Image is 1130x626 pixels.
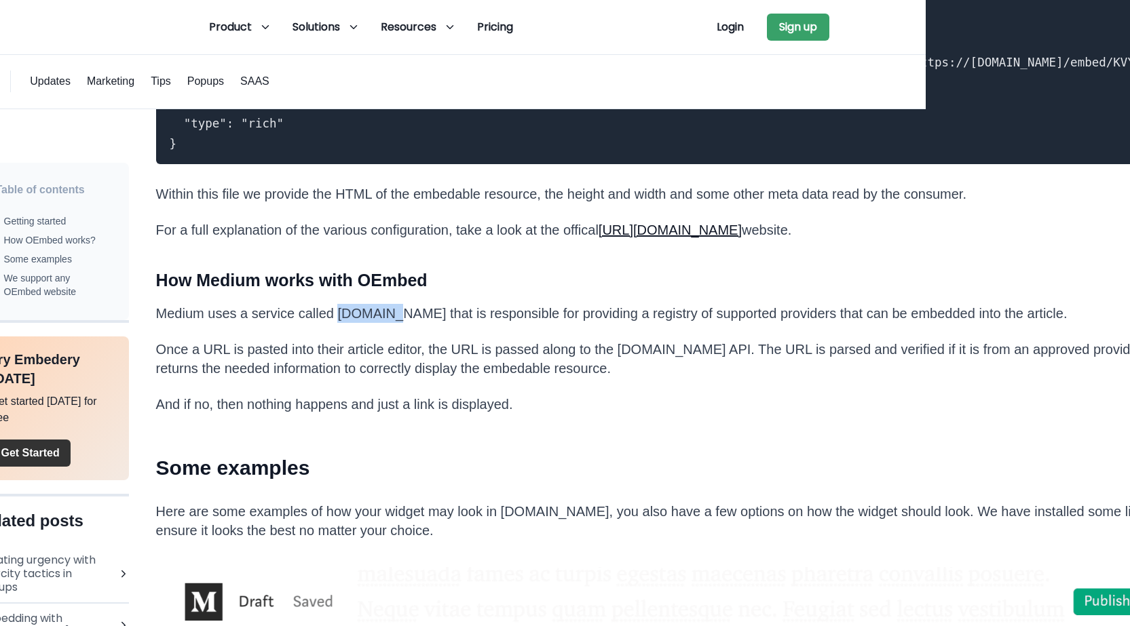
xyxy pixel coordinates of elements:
a: Updates [24,68,76,95]
button: Login [699,14,761,41]
a: Tips [145,68,176,95]
a: Marketing [81,68,140,95]
a: SAAS [235,68,275,95]
a: [URL][DOMAIN_NAME] [599,222,742,237]
span: Pricing [477,19,513,35]
span: Product [209,19,252,35]
a: Popups [182,68,229,95]
a: Pricing [469,14,521,41]
button: Sign up [767,14,829,41]
span: Resources [381,19,436,35]
span: Solutions [293,19,340,35]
